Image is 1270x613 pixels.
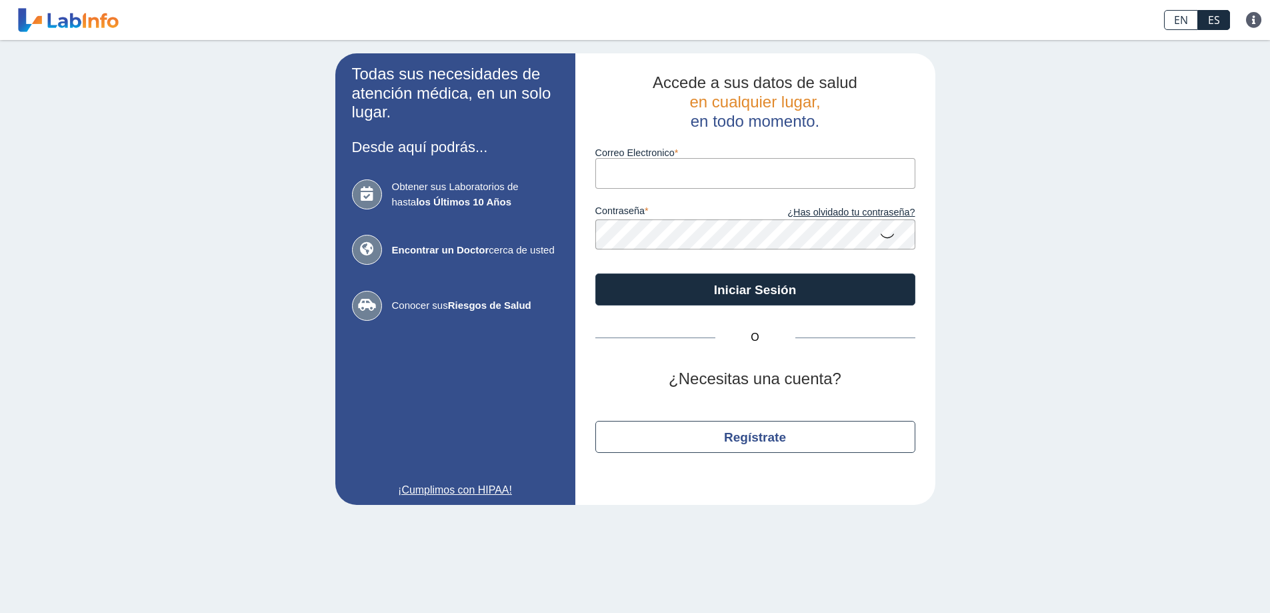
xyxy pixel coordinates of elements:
h2: Todas sus necesidades de atención médica, en un solo lugar. [352,65,559,122]
span: en cualquier lugar, [689,93,820,111]
button: Iniciar Sesión [595,273,915,305]
b: Encontrar un Doctor [392,244,489,255]
a: ES [1198,10,1230,30]
label: Correo Electronico [595,147,915,158]
b: Riesgos de Salud [448,299,531,311]
a: ¡Cumplimos con HIPAA! [352,482,559,498]
a: ¿Has olvidado tu contraseña? [755,205,915,220]
a: EN [1164,10,1198,30]
label: contraseña [595,205,755,220]
span: Accede a sus datos de salud [653,73,857,91]
span: en todo momento. [691,112,819,130]
b: los Últimos 10 Años [416,196,511,207]
span: O [715,330,795,346]
h3: Desde aquí podrás... [352,139,559,155]
h2: ¿Necesitas una cuenta? [595,370,915,389]
span: Conocer sus [392,298,559,314]
button: Regístrate [595,421,915,453]
span: Obtener sus Laboratorios de hasta [392,179,559,209]
span: cerca de usted [392,243,559,258]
